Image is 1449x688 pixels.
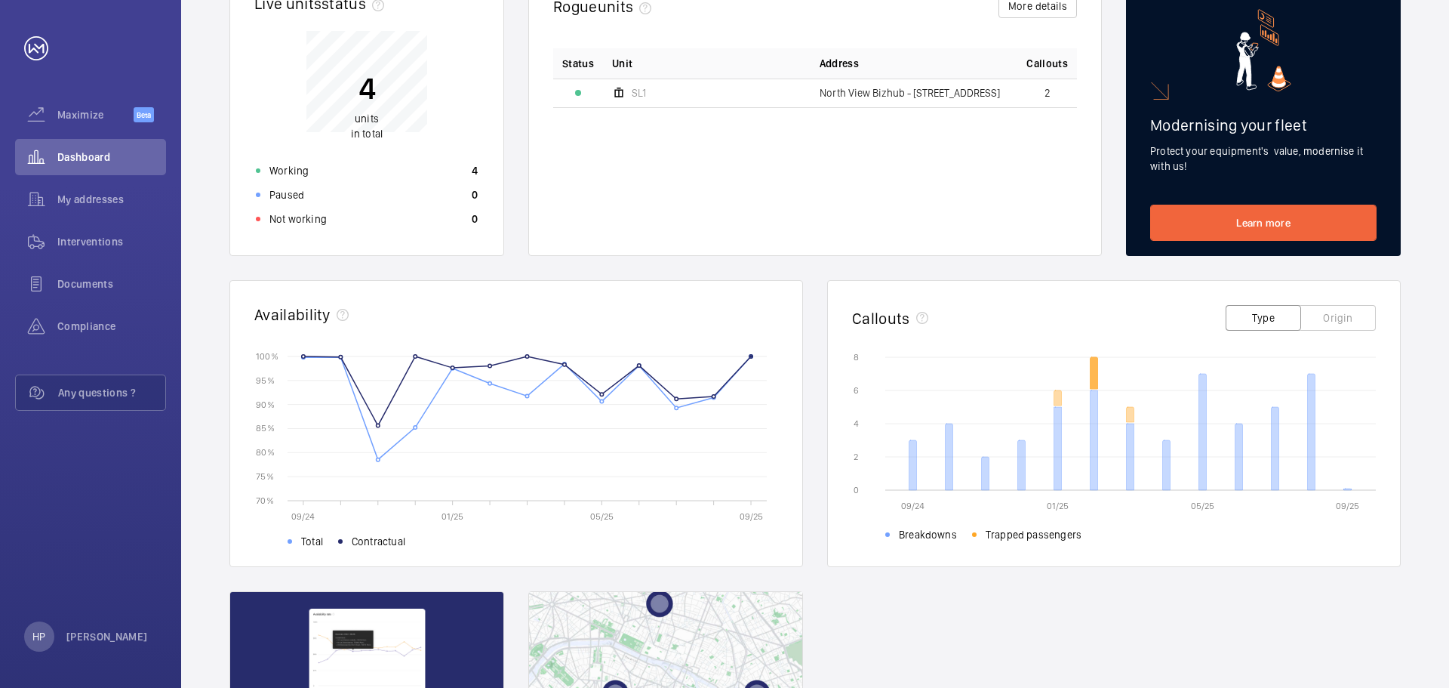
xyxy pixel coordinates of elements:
[899,527,957,542] span: Breakdowns
[57,276,166,292] span: Documents
[57,192,166,207] span: My addresses
[256,350,278,361] text: 100 %
[562,56,594,71] p: Status
[1150,143,1377,174] p: Protect your equipment's value, modernise it with us!
[57,150,166,165] span: Dashboard
[1336,501,1359,511] text: 09/25
[256,471,274,482] text: 75 %
[854,418,859,429] text: 4
[820,56,859,71] span: Address
[351,111,383,141] p: in total
[66,629,148,644] p: [PERSON_NAME]
[1191,501,1214,511] text: 05/25
[32,629,45,644] p: HP
[256,375,275,385] text: 95 %
[352,534,405,549] span: Contractual
[57,107,134,122] span: Maximize
[1236,9,1291,91] img: marketing-card.svg
[256,399,275,409] text: 90 %
[612,56,632,71] span: Unit
[1150,205,1377,241] a: Learn more
[254,305,331,324] h2: Availability
[57,234,166,249] span: Interventions
[57,319,166,334] span: Compliance
[256,447,275,458] text: 80 %
[256,495,274,505] text: 70 %
[1300,305,1376,331] button: Origin
[351,69,383,107] p: 4
[854,385,859,396] text: 6
[854,352,859,363] text: 8
[256,423,275,433] text: 85 %
[854,452,858,462] text: 2
[590,511,614,522] text: 05/25
[986,527,1081,542] span: Trapped passengers
[269,187,304,202] p: Paused
[854,485,859,495] text: 0
[269,211,327,227] p: Not working
[901,501,924,511] text: 09/24
[820,88,1000,98] span: North View Bizhub - [STREET_ADDRESS]
[852,309,910,328] h2: Callouts
[134,107,154,122] span: Beta
[291,511,315,522] text: 09/24
[1226,305,1301,331] button: Type
[58,385,165,400] span: Any questions ?
[472,211,478,227] p: 0
[301,534,323,549] span: Total
[472,163,478,178] p: 4
[1150,116,1377,134] h2: Modernising your fleet
[269,163,309,178] p: Working
[1026,56,1068,71] span: Callouts
[632,88,646,98] span: SL1
[472,187,478,202] p: 0
[1044,88,1051,98] span: 2
[1047,501,1069,511] text: 01/25
[441,511,463,522] text: 01/25
[740,511,763,522] text: 09/25
[355,113,379,125] span: units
